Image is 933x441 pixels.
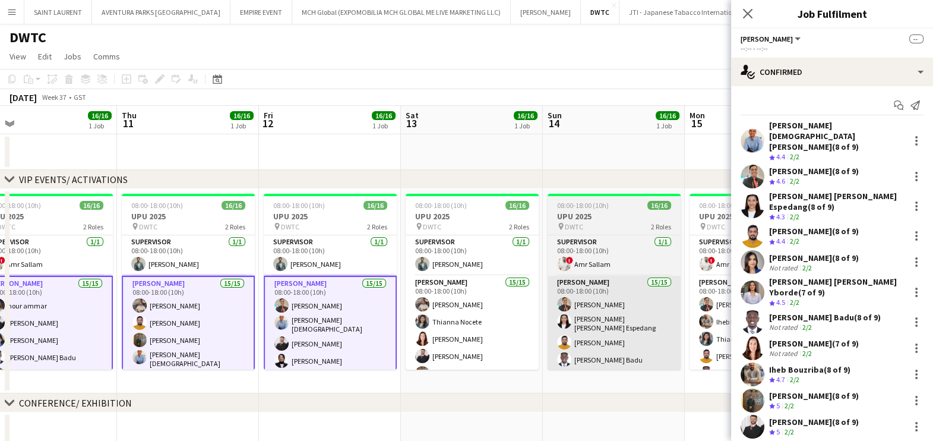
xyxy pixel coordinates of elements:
span: 4.5 [776,298,785,307]
div: [DATE] [10,92,37,103]
span: 16/16 [372,111,396,120]
span: 16/16 [88,111,112,120]
h1: DWTC [10,29,46,46]
div: [PERSON_NAME] [PERSON_NAME] Espedang (8 of 9) [769,191,904,212]
app-skills-label: 2/2 [790,375,799,384]
app-job-card: 08:00-18:00 (10h)16/16UPU 2025 DWTC2 RolesSupervisor1/108:00-18:00 (10h)!Amr Sallam[PERSON_NAME]1... [690,194,823,370]
h3: UPU 2025 [406,211,539,222]
span: DWTC [281,222,299,231]
app-job-card: 08:00-18:00 (10h)16/16UPU 2025 DWTC2 RolesSupervisor1/108:00-18:00 (10h)[PERSON_NAME][PERSON_NAME... [406,194,539,370]
app-skills-label: 2/2 [802,263,812,272]
app-card-role: Supervisor1/108:00-18:00 (10h)[PERSON_NAME] [406,235,539,276]
div: CONFERENCE/ EXHIBITION [19,397,132,409]
button: SAINT LAURENT [24,1,92,24]
span: ! [708,257,715,264]
span: -- [909,34,923,43]
span: Edit [38,51,52,62]
app-skills-label: 2/2 [802,349,812,358]
span: ! [566,257,573,264]
span: 15 [688,116,705,130]
app-card-role: Supervisor1/108:00-18:00 (10h)!Amr Sallam [690,235,823,276]
span: Fri [264,110,273,121]
a: Edit [33,49,56,64]
span: 4.7 [776,375,785,384]
span: 16/16 [80,201,103,210]
div: [PERSON_NAME][DEMOGRAPHIC_DATA] [PERSON_NAME] (8 of 9) [769,120,904,152]
span: 16/16 [647,201,671,210]
app-skills-label: 2/2 [790,212,799,221]
div: 1 Job [372,121,395,130]
div: Iheb Bouzriba (8 of 9) [769,364,850,375]
span: DWTC [423,222,441,231]
div: [PERSON_NAME] (8 of 9) [769,253,859,263]
span: 2 Roles [651,222,671,231]
div: Not rated [769,349,800,358]
span: 16/16 [656,111,679,120]
div: 1 Job [88,121,111,130]
app-job-card: 08:00-18:00 (10h)16/16UPU 2025 DWTC2 RolesSupervisor1/108:00-18:00 (10h)[PERSON_NAME][PERSON_NAME... [122,194,255,370]
div: GST [74,93,86,102]
span: Sun [548,110,562,121]
h3: Job Fulfilment [731,6,933,21]
div: Not rated [769,263,800,272]
div: 1 Job [230,121,253,130]
span: 08:00-18:00 (10h) [131,201,183,210]
span: Mon [690,110,705,121]
a: View [5,49,31,64]
span: 2 Roles [83,222,103,231]
div: Confirmed [731,58,933,86]
span: 12 [262,116,273,130]
div: [PERSON_NAME] (8 of 9) [769,417,859,427]
h3: UPU 2025 [690,211,823,222]
div: [PERSON_NAME] [PERSON_NAME] Yborde (7 of 9) [769,276,904,298]
span: 16/16 [514,111,537,120]
div: 1 Job [514,121,537,130]
span: Week 37 [39,93,69,102]
span: 13 [404,116,419,130]
button: JTI - Japanese Tabacco International [619,1,752,24]
h3: UPU 2025 [548,211,681,222]
h3: UPU 2025 [264,211,397,222]
app-skills-label: 2/2 [790,177,799,185]
app-skills-label: 2/2 [785,401,794,410]
span: 4.4 [776,237,785,245]
button: MCH Global (EXPOMOBILIA MCH GLOBAL ME LIVE MARKETING LLC) [292,1,511,24]
div: 08:00-18:00 (10h)16/16UPU 2025 DWTC2 RolesSupervisor1/108:00-18:00 (10h)!Amr Sallam[PERSON_NAME]1... [548,194,681,370]
app-skills-label: 2/2 [790,298,799,307]
span: 4.6 [776,177,785,185]
app-skills-label: 2/2 [790,237,799,245]
div: [PERSON_NAME] Badu (8 of 9) [769,312,881,323]
div: [PERSON_NAME] (8 of 9) [769,166,859,177]
div: Not rated [769,323,800,332]
div: [PERSON_NAME] (7 of 9) [769,338,859,349]
span: View [10,51,26,62]
app-skills-label: 2/2 [785,427,794,436]
span: 11 [120,116,137,130]
span: 4.4 [776,152,785,161]
button: AVENTURA PARKS [GEOGRAPHIC_DATA] [92,1,230,24]
span: 2 Roles [367,222,387,231]
span: DWTC [139,222,157,231]
button: [PERSON_NAME] [511,1,581,24]
app-card-role: Supervisor1/108:00-18:00 (10h)!Amr Sallam [548,235,681,276]
app-card-role: Supervisor1/108:00-18:00 (10h)[PERSON_NAME] [122,235,255,276]
app-job-card: 08:00-18:00 (10h)16/16UPU 2025 DWTC2 RolesSupervisor1/108:00-18:00 (10h)[PERSON_NAME][PERSON_NAME... [264,194,397,370]
span: 08:00-18:00 (10h) [557,201,609,210]
button: EMPIRE EVENT [230,1,292,24]
span: 08:00-18:00 (10h) [273,201,325,210]
div: 1 Job [656,121,679,130]
h3: UPU 2025 [122,211,255,222]
span: 08:00-18:00 (10h) [699,201,751,210]
button: [PERSON_NAME] [741,34,802,43]
span: 08:00-18:00 (10h) [415,201,467,210]
span: 16/16 [222,201,245,210]
span: Usher [741,34,793,43]
span: DWTC [565,222,583,231]
div: VIP EVENTS/ ACTIVATIONS [19,174,128,185]
span: Jobs [64,51,81,62]
span: 14 [546,116,562,130]
span: 16/16 [363,201,387,210]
